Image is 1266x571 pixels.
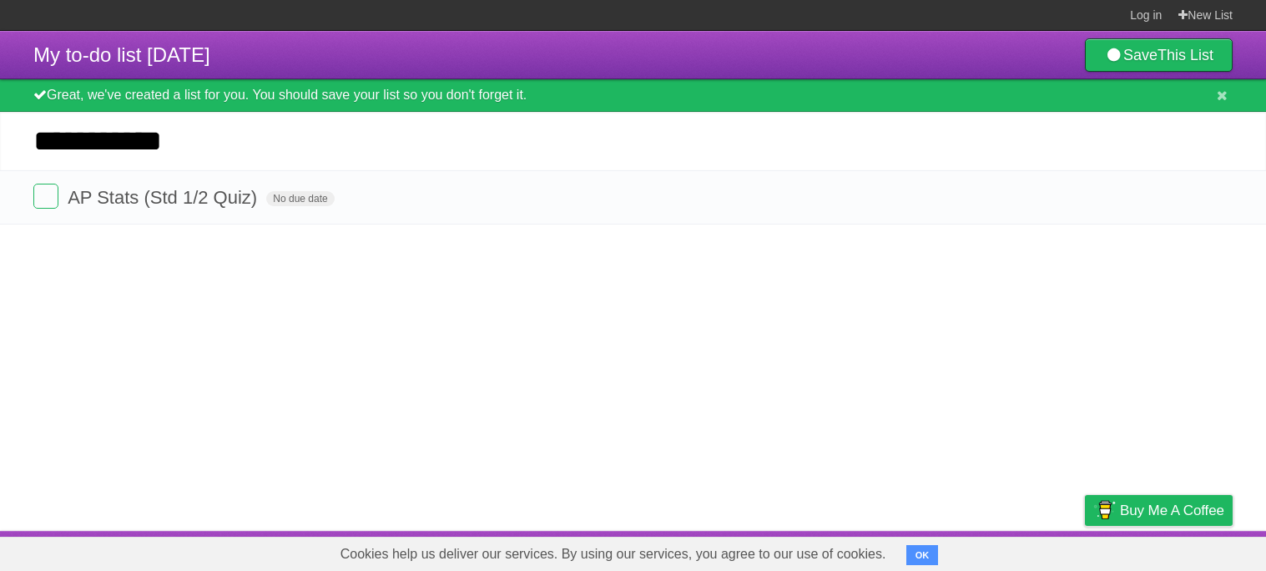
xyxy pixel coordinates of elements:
a: Buy me a coffee [1085,495,1233,526]
span: AP Stats (Std 1/2 Quiz) [68,187,261,208]
span: Cookies help us deliver our services. By using our services, you agree to our use of cookies. [324,538,903,571]
a: SaveThis List [1085,38,1233,72]
label: Done [33,184,58,209]
button: OK [906,545,939,565]
a: Developers [918,535,986,567]
span: My to-do list [DATE] [33,43,210,66]
b: This List [1158,47,1213,63]
a: Privacy [1063,535,1107,567]
img: Buy me a coffee [1093,496,1116,524]
span: No due date [266,191,334,206]
a: Suggest a feature [1127,535,1233,567]
a: About [863,535,898,567]
a: Terms [1006,535,1043,567]
span: Buy me a coffee [1120,496,1224,525]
